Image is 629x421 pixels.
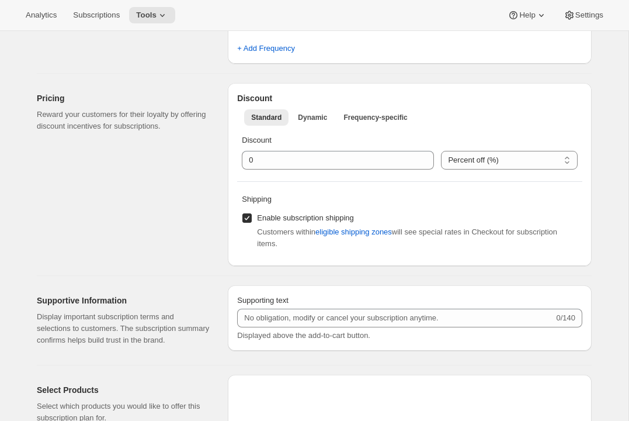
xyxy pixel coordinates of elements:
span: Settings [575,11,603,20]
span: Standard [251,113,282,122]
span: Frequency-specific [343,113,407,122]
span: + Add Frequency [237,43,295,54]
h2: Discount [237,92,582,104]
button: eligible shipping zones [308,223,399,241]
span: Customers within will see special rates in Checkout for subscription items. [257,227,557,248]
input: 10 [242,151,416,170]
p: Display important subscription terms and selections to customers. The subscription summary confir... [37,311,209,346]
span: eligible shipping zones [315,226,392,238]
span: Dynamic [298,113,327,122]
button: Help [501,7,554,23]
span: Analytics [26,11,57,20]
input: No obligation, modify or cancel your subscription anytime. [237,309,554,327]
span: Displayed above the add-to-cart button. [237,331,370,340]
button: Tools [129,7,175,23]
p: Shipping [242,194,578,205]
span: Subscriptions [73,11,120,20]
p: Reward your customers for their loyalty by offering discount incentives for subscriptions. [37,109,209,132]
span: Help [519,11,535,20]
span: Enable subscription shipping [257,213,354,222]
h2: Pricing [37,92,209,104]
h2: Supportive Information [37,295,209,306]
button: Subscriptions [66,7,127,23]
button: Analytics [19,7,64,23]
span: Tools [136,11,157,20]
h2: Select Products [37,384,209,396]
p: Discount [242,134,578,146]
span: Supporting text [237,296,288,305]
button: + Add Frequency [230,39,302,58]
button: Settings [557,7,610,23]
